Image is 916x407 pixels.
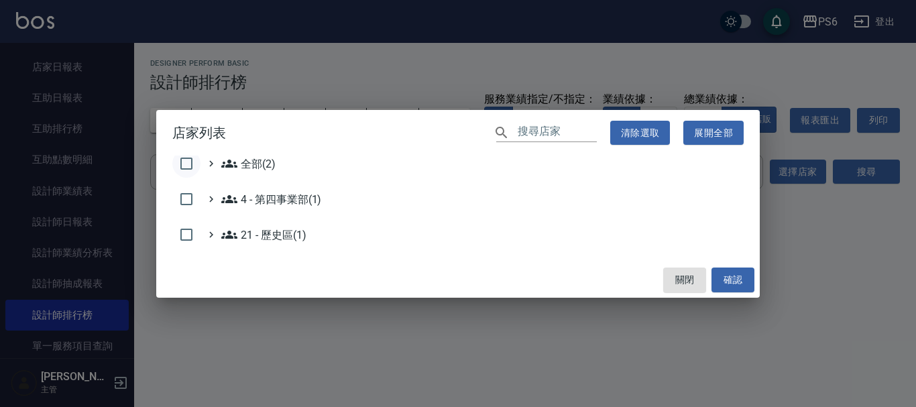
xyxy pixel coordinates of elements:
[221,156,276,172] span: 全部(2)
[663,268,706,292] button: 關閉
[610,121,671,146] button: 清除選取
[221,191,321,207] span: 4 - 第四事業部(1)
[683,121,744,146] button: 展開全部
[518,123,597,142] input: 搜尋店家
[221,227,306,243] span: 21 - 歷史區(1)
[711,268,754,292] button: 確認
[156,110,760,156] h2: 店家列表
